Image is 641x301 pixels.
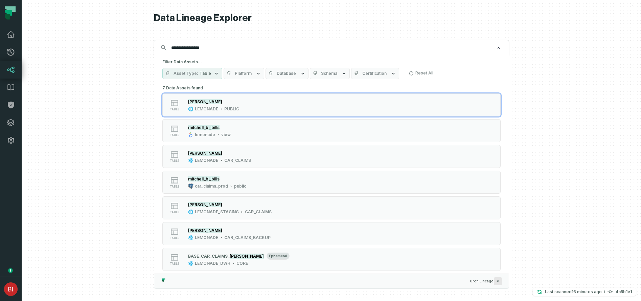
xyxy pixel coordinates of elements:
h4: 4a5b1e1 [616,290,632,294]
span: table [170,262,179,265]
div: LEMONADE [195,106,218,112]
button: tableLEMONADECAR_CLAIMS_BACKUP [162,222,501,245]
mark: [PERSON_NAME] [188,151,222,156]
div: lemonade [195,132,215,137]
button: Asset TypeTable [162,68,222,79]
mark: mitchell_bi_bills [188,125,220,130]
button: Clear search query [495,44,502,51]
span: table [170,133,179,137]
span: Certification [362,71,387,76]
span: BASE_CAR_CLAI [188,254,221,259]
button: Platform [224,68,264,79]
div: LEMONADE_DWH [195,261,230,266]
h5: Filter Data Assets... [162,59,501,65]
span: table [170,159,179,163]
relative-time: Oct 10, 2025, 11:17 AM EDT [572,289,602,294]
mark: [PERSON_NAME] [188,202,222,207]
div: CAR_CLAIMS [245,209,272,215]
h1: Data Lineage Explorer [154,12,509,24]
div: 7 Data Assets found [162,83,501,280]
button: Last scanned[DATE] 11:17:03 AM4a5b1e1 [533,288,636,296]
mark: [PERSON_NAME] [188,99,222,104]
span: ephemeral [267,252,290,260]
button: tableLEMONADECAR_CLAIMS [162,145,501,168]
button: tableLEMONADEPUBLIC [162,93,501,116]
div: CAR_CLAIMS [224,158,251,163]
div: car_claims_prod [195,184,228,189]
div: LEMONADE [195,158,218,163]
div: CAR_CLAIMS_BACKUP [224,235,271,240]
span: Asset Type [174,71,198,76]
span: Open Lineage [470,277,502,285]
mark: mitchell_bi_bills [188,176,220,181]
mark: [PERSON_NAME] [188,228,222,233]
span: Table [200,71,211,76]
span: Platform [235,71,252,76]
button: tableLEMONADE_STAGINGCAR_CLAIMS [162,196,501,219]
img: avatar of ben inbar [4,282,18,296]
span: table [170,185,179,188]
button: tablecar_claims_prodpublic [162,171,501,194]
div: LEMONADE [195,235,218,240]
span: table [170,108,179,111]
div: Tooltip anchor [7,267,14,274]
p: Last scanned [545,288,602,295]
span: Schema [321,71,337,76]
div: LEMONADE_STAGING [195,209,239,215]
button: Database [266,68,308,79]
div: public [234,184,246,189]
button: tablelemonadeview [162,119,501,142]
button: Schema [310,68,350,79]
div: PUBLIC [224,106,239,112]
button: Reset All [406,68,436,79]
span: Database [277,71,296,76]
button: Certification [351,68,399,79]
div: Suggestions [154,83,509,274]
span: table [170,236,179,240]
mark: [PERSON_NAME] [230,254,264,259]
span: Press ↵ to add a new Data Asset to the graph [494,277,502,285]
span: table [170,211,179,214]
button: tableephemeralLEMONADE_DWHCORE [162,248,501,271]
div: view [221,132,231,137]
span: MS_ [221,254,230,259]
div: CORE [236,261,248,266]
